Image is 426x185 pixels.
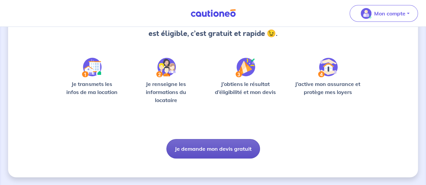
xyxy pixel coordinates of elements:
button: illu_account_valid_menu.svgMon compte [350,5,418,22]
img: /static/c0a346edaed446bb123850d2d04ad552/Step-2.svg [156,58,176,77]
p: Vérifions ensemble si le dossier de votre locataire est éligible, c’est gratuit et rapide 😉. [125,17,301,39]
img: illu_account_valid_menu.svg [361,8,371,19]
p: Mon compte [374,9,405,17]
img: /static/f3e743aab9439237c3e2196e4328bba9/Step-3.svg [235,58,255,77]
img: /static/90a569abe86eec82015bcaae536bd8e6/Step-1.svg [82,58,102,77]
p: Je renseigne les informations du locataire [132,80,199,104]
img: Cautioneo [188,9,238,17]
p: J’active mon assurance et protège mes loyers [291,80,364,96]
p: J’obtiens le résultat d’éligibilité et mon devis [210,80,281,96]
button: Je demande mon devis gratuit [166,139,260,158]
p: Je transmets les infos de ma location [62,80,122,96]
img: /static/bfff1cf634d835d9112899e6a3df1a5d/Step-4.svg [318,58,338,77]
